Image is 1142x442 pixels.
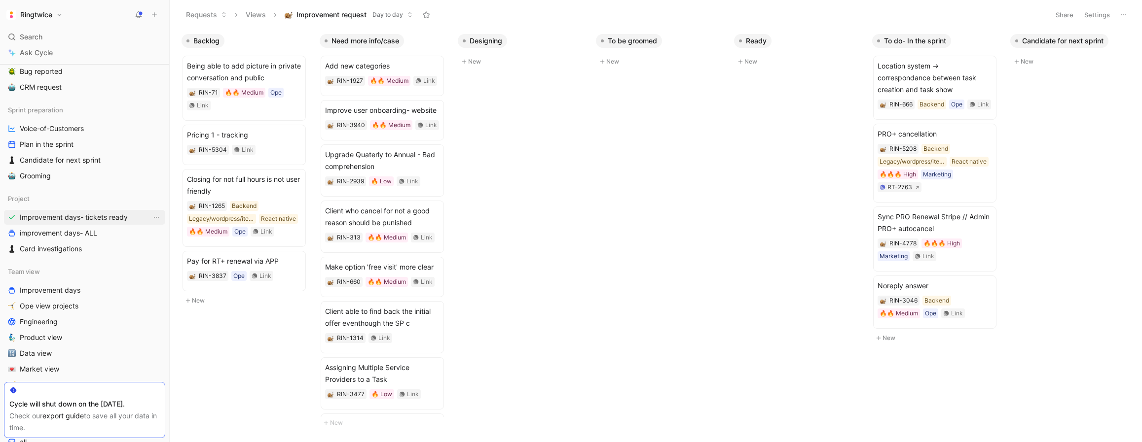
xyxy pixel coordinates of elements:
[182,295,312,306] button: New
[4,121,165,136] a: Voice-of-Customers
[187,129,301,141] span: Pricing 1 - tracking
[189,90,195,96] img: 🐌
[734,34,772,48] button: Ready
[325,306,440,329] span: Client able to find back the initial offer eventhough the SP c
[4,64,165,79] a: 🪲Bug reported
[280,7,417,22] button: 🐌Improvement requestDay to day
[325,362,440,385] span: Assigning Multiple Service Providers to a Task
[320,417,450,429] button: New
[8,381,16,389] img: 🤸
[189,273,195,279] img: 🐌
[327,178,334,185] div: 🐌
[261,214,296,224] div: React native
[325,104,440,116] span: Improve user onboarding- website
[233,271,245,281] div: Ope
[20,380,50,390] span: Ope view
[328,235,333,241] img: 🐌
[4,362,165,376] a: 💌Market view
[4,299,165,313] a: 🤸Ope view projects
[4,8,65,22] button: RingtwiceRingtwice
[321,201,444,253] a: Client who cancel for not a good reason should be punished🔥🔥 MediumLink
[8,172,16,180] img: 🤖
[189,146,196,153] button: 🐌
[189,214,254,224] div: Legacy/wordpress/iterable
[889,238,917,248] div: RIN-4778
[884,36,946,46] span: To do- In the sprint
[20,212,128,222] span: Improvement days- tickets ready
[316,30,454,434] div: Need more info/caseNew
[977,100,989,109] div: Link
[880,298,886,304] img: 🐌
[337,277,361,287] div: RIN-660
[199,271,226,281] div: RIN-3837
[8,68,16,75] img: 🪲
[327,278,334,285] button: 🐌
[242,145,254,155] div: Link
[20,155,101,165] span: Candidate for next sprint
[189,227,227,237] div: 🔥🔥 Medium
[9,398,160,410] div: Cycle will shut down on the [DATE].
[332,36,399,46] span: Need more info/case
[20,67,63,76] span: Bug reported
[378,333,390,343] div: Link
[880,308,918,318] div: 🔥🔥 Medium
[4,191,165,206] div: Project
[199,88,218,98] div: RIN-71
[4,241,165,256] a: ♟️Card investigations
[951,100,962,109] div: Ope
[889,144,917,154] div: RIN-5208
[880,145,886,152] div: 🐌
[8,267,40,276] span: Team view
[225,88,263,98] div: 🔥🔥 Medium
[327,335,334,341] div: 🐌
[321,100,444,140] a: Improve user onboarding- website🔥🔥 MediumLink
[187,60,301,84] span: Being able to add picture in private conversation and public
[8,349,16,357] img: 🔢
[325,60,440,72] span: Add new categories
[337,333,364,343] div: RIN-1314
[325,205,440,229] span: Client who cancel for not a good reason should be punished
[6,379,18,391] button: 🤸
[8,334,16,341] img: 🧞‍♂️
[407,389,419,399] div: Link
[328,179,333,185] img: 🐌
[189,272,196,279] button: 🐌
[4,102,165,117] div: Sprint preparation
[421,233,433,242] div: Link
[337,389,365,399] div: RIN-3477
[878,60,992,96] span: Location system -> correspondance between task creation and task show
[328,123,333,129] img: 🐌
[193,36,220,46] span: Backlog
[371,176,392,186] div: 🔥 Low
[880,101,886,108] button: 🐌
[328,392,333,398] img: 🐌
[470,36,502,46] span: Designing
[873,124,996,203] a: PRO+ cancellationBackendLegacy/wordpress/iterableReact native🔥🔥🔥 HighMarketingRT-2763
[746,36,767,46] span: Ready
[6,154,18,166] button: ♟️
[4,283,165,298] a: Improvement days
[923,170,951,179] div: Marketing
[321,357,444,409] a: Assigning Multiple Service Providers to a Task🔥 LowLink
[321,56,444,96] a: Add new categories🔥🔥 MediumLink
[923,238,960,248] div: 🔥🔥🔥 High
[454,30,592,72] div: DesigningNew
[20,171,51,181] span: Grooming
[327,234,334,241] div: 🐌
[183,125,306,165] a: Pricing 1 - trackingLink
[4,330,165,345] a: 🧞‍♂️Product view
[4,137,165,152] a: Plan in the sprint
[6,66,18,77] button: 🪲
[321,257,444,297] a: Make option 'free visit' more clear🔥🔥 MediumLink
[20,124,84,134] span: Voice-of-Customers
[187,173,301,197] span: Closing for not full hours is not user friendly
[372,120,410,130] div: 🔥🔥 Medium
[6,347,18,359] button: 🔢
[1080,8,1114,22] button: Settings
[923,144,948,154] div: Backend
[328,78,333,84] img: 🐌
[189,89,196,96] button: 🐌
[20,364,59,374] span: Market view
